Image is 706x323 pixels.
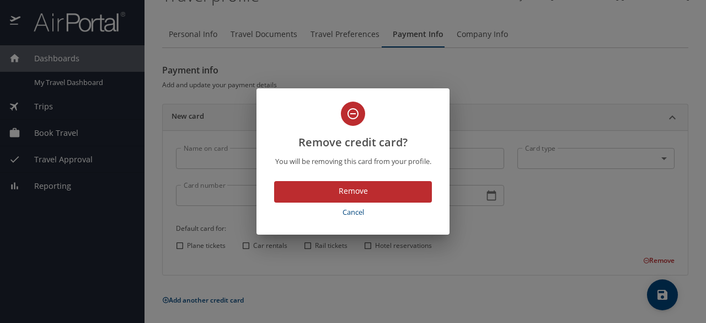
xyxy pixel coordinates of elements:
span: Remove [283,184,423,198]
button: Remove [274,181,432,203]
button: Cancel [274,203,432,222]
h2: Remove credit card? [270,102,436,151]
p: You will be removing this card from your profile. [270,158,436,165]
span: Cancel [279,206,427,219]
